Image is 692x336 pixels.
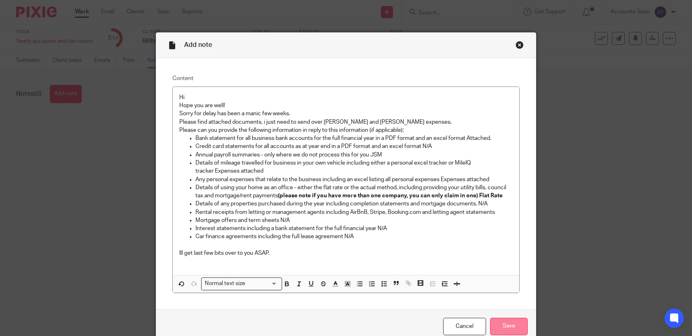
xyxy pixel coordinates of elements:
p: Please can you provide the following information in reply to this information (if applicable): [179,126,513,134]
p: Sorry for delay has been a manic few weeks. [179,110,513,118]
div: Close this dialog window [516,41,524,49]
input: Save [490,318,528,335]
strong: (please note if you have more than one company, you can only claim in one) Flat Rate [278,193,503,199]
p: Hi [179,93,513,101]
p: Details of mileage travelled for business in your own vehicle including either a personal excel t... [195,159,513,175]
input: Search for option [248,279,277,288]
p: Any personal expenses that relate to the business including an excel listing all personal expense... [195,175,513,184]
a: Cancel [443,318,486,335]
p: Hope you are well! [179,101,513,110]
p: Bank statement for all business bank accounts for the full financial year in a PDF format and an ... [195,134,513,142]
p: Interest statements including a bank statement for the full financial year N/A [195,224,513,232]
p: Please find attached documents, i just need to send over [PERSON_NAME] and [PERSON_NAME] expenses. [179,118,513,126]
a: . [408,209,410,215]
div: Search for option [201,277,282,290]
p: Details of any properties purchased during the year including completion statements and mortgage ... [195,200,513,208]
p: Ill get last few bits over to you ASAP. [179,249,513,257]
span: Add note [184,42,212,48]
p: Mortgage offers and term sheets N/A [195,216,513,224]
label: Content [172,74,520,82]
p: Rental receipts from letting or management agents including AirBnB, Stripe, Booking com and letti... [195,208,513,216]
p: Credit card statements for all accounts as at year end in a PDF format and an excel format N/A [195,142,513,150]
span: Normal text size [203,279,247,288]
p: Details of using your home as an office - either the flat rate or the actual method, including pr... [195,184,513,200]
p: Annual payroll summaries - only where we do not process this for you JSM [195,151,513,159]
p: Car finance agreements including the full lease agreement N/A [195,232,513,241]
